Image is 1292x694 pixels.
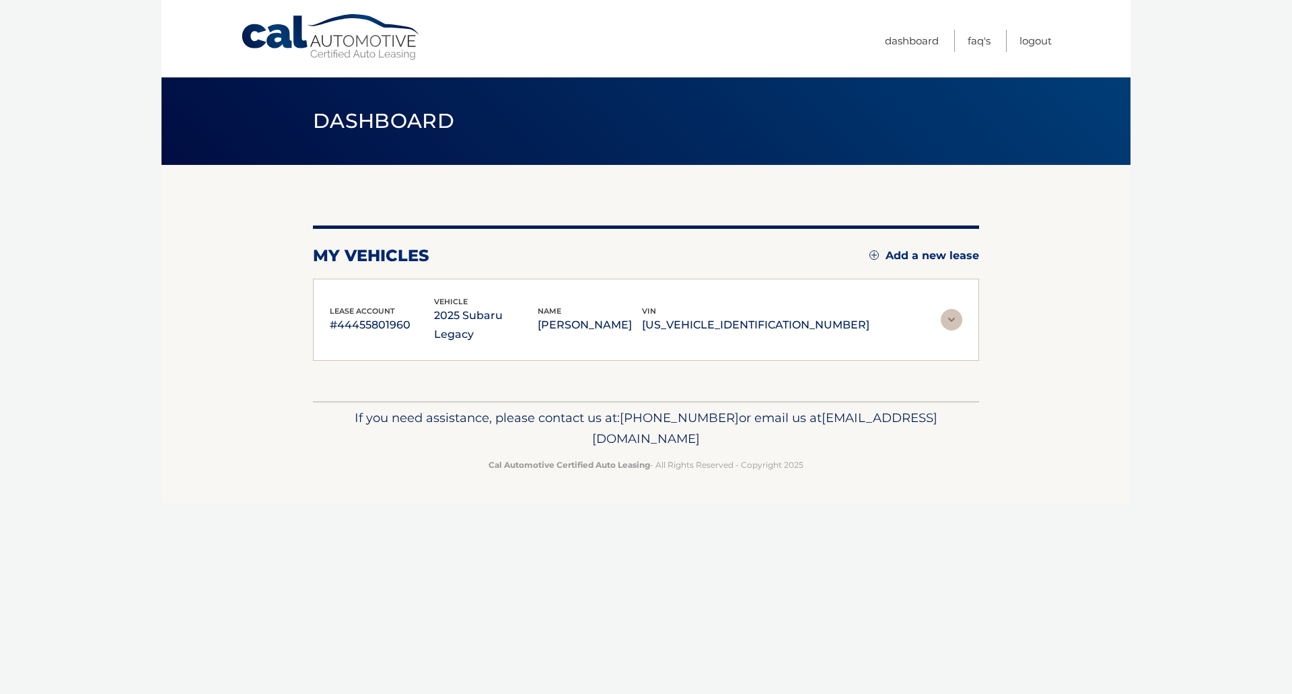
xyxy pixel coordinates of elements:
[642,306,656,316] span: vin
[330,316,434,335] p: #44455801960
[869,249,979,263] a: Add a new lease
[620,410,739,425] span: [PHONE_NUMBER]
[313,108,454,133] span: Dashboard
[885,30,939,52] a: Dashboard
[941,309,962,331] img: accordion-rest.svg
[434,306,538,344] p: 2025 Subaru Legacy
[642,316,869,335] p: [US_VEHICLE_IDENTIFICATION_NUMBER]
[322,458,970,472] p: - All Rights Reserved - Copyright 2025
[538,316,642,335] p: [PERSON_NAME]
[538,306,561,316] span: name
[434,297,468,306] span: vehicle
[322,407,970,450] p: If you need assistance, please contact us at: or email us at
[968,30,991,52] a: FAQ's
[330,306,395,316] span: lease account
[313,246,429,266] h2: my vehicles
[869,250,879,260] img: add.svg
[1019,30,1052,52] a: Logout
[489,460,650,470] strong: Cal Automotive Certified Auto Leasing
[240,13,422,61] a: Cal Automotive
